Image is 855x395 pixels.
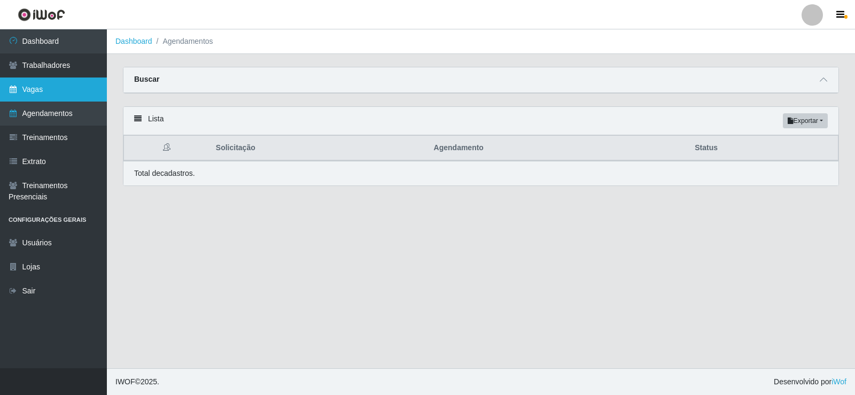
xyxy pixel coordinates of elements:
img: CoreUI Logo [18,8,65,21]
p: Total de cadastros. [134,168,195,179]
a: Dashboard [115,37,152,45]
div: Lista [123,107,838,135]
th: Solicitação [209,136,428,161]
nav: breadcrumb [107,29,855,54]
span: Desenvolvido por [774,376,846,388]
span: © 2025 . [115,376,159,388]
th: Status [688,136,838,161]
a: iWof [831,377,846,386]
button: Exportar [783,113,828,128]
th: Agendamento [428,136,689,161]
li: Agendamentos [152,36,213,47]
span: IWOF [115,377,135,386]
strong: Buscar [134,75,159,83]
